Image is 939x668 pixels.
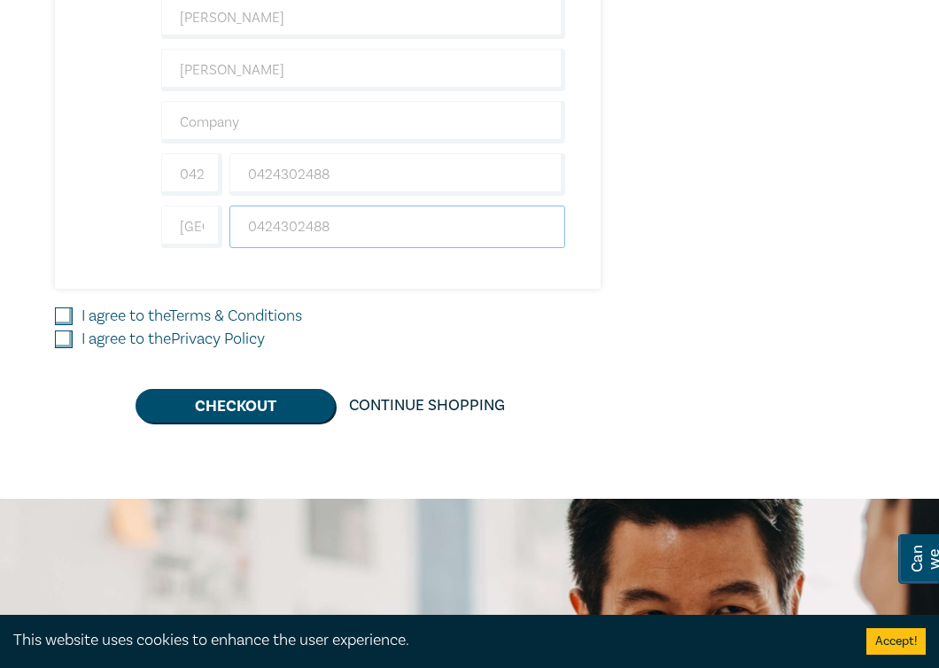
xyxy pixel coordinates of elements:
input: Company [161,101,565,144]
input: +61 [161,153,222,196]
input: Mobile* [229,153,565,196]
a: Privacy Policy [171,329,265,349]
button: Accept cookies [866,628,926,655]
div: This website uses cookies to enhance the user experience. [13,629,840,652]
a: Terms & Conditions [169,306,302,326]
button: Checkout [136,389,335,423]
input: +61 [161,206,222,248]
label: I agree to the [81,305,302,328]
label: I agree to the [81,328,265,351]
a: Continue Shopping [335,389,519,423]
input: Phone [229,206,565,248]
input: Last Name* [161,49,565,91]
